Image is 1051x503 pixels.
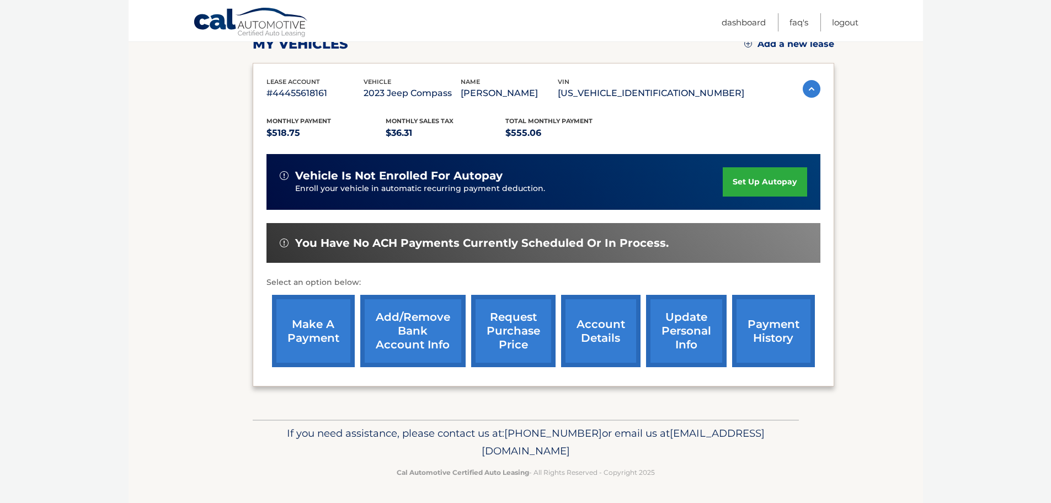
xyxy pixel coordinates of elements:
[482,427,765,457] span: [EMAIL_ADDRESS][DOMAIN_NAME]
[803,80,820,98] img: accordion-active.svg
[558,78,569,86] span: vin
[471,295,556,367] a: request purchase price
[505,117,593,125] span: Total Monthly Payment
[744,39,834,50] a: Add a new lease
[561,295,641,367] a: account details
[386,125,505,141] p: $36.31
[295,169,503,183] span: vehicle is not enrolled for autopay
[504,427,602,440] span: [PHONE_NUMBER]
[722,13,766,31] a: Dashboard
[397,468,529,476] strong: Cal Automotive Certified Auto Leasing
[266,117,331,125] span: Monthly Payment
[646,295,727,367] a: update personal info
[280,239,289,247] img: alert-white.svg
[789,13,808,31] a: FAQ's
[723,167,807,197] a: set up autopay
[732,295,815,367] a: payment history
[360,295,466,367] a: Add/Remove bank account info
[266,86,364,101] p: #44455618161
[744,40,752,47] img: add.svg
[386,117,454,125] span: Monthly sales Tax
[364,86,461,101] p: 2023 Jeep Compass
[505,125,625,141] p: $555.06
[193,7,309,39] a: Cal Automotive
[253,36,348,52] h2: my vehicles
[266,125,386,141] p: $518.75
[272,295,355,367] a: make a payment
[266,276,820,289] p: Select an option below:
[461,78,480,86] span: name
[260,467,792,478] p: - All Rights Reserved - Copyright 2025
[266,78,320,86] span: lease account
[260,425,792,460] p: If you need assistance, please contact us at: or email us at
[558,86,744,101] p: [US_VEHICLE_IDENTIFICATION_NUMBER]
[295,183,723,195] p: Enroll your vehicle in automatic recurring payment deduction.
[461,86,558,101] p: [PERSON_NAME]
[364,78,391,86] span: vehicle
[295,236,669,250] span: You have no ACH payments currently scheduled or in process.
[280,171,289,180] img: alert-white.svg
[832,13,858,31] a: Logout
